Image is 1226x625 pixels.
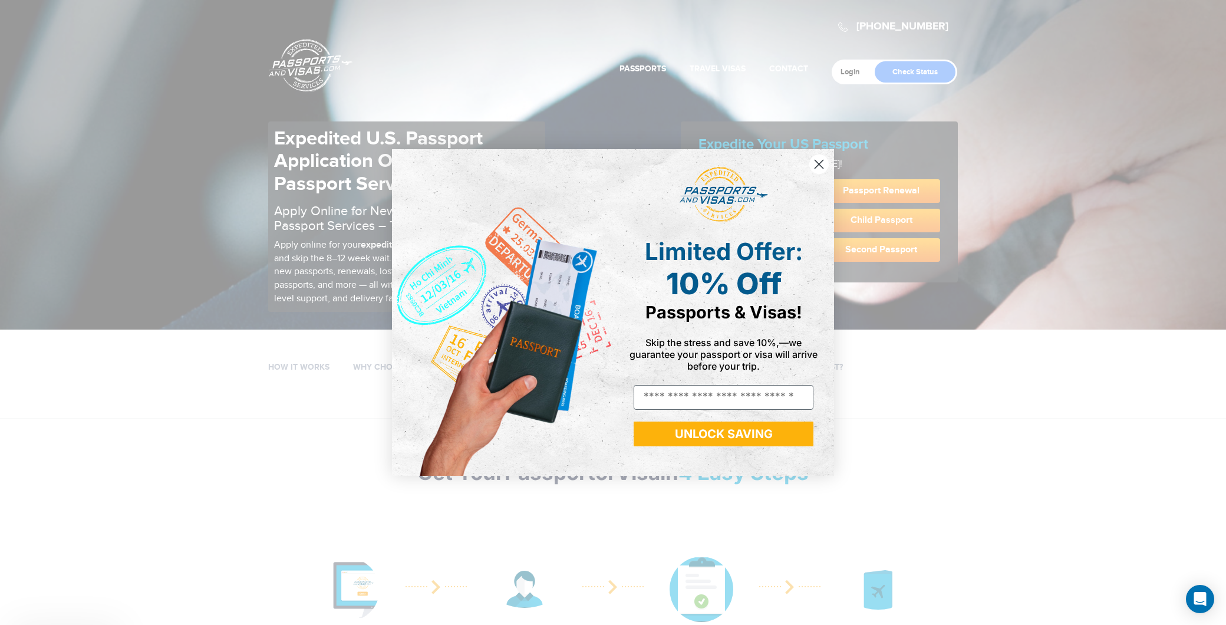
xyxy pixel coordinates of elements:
span: 10% Off [666,266,782,301]
span: Limited Offer: [645,237,803,266]
img: passports and visas [680,167,768,222]
span: Passports & Visas! [645,302,802,323]
button: Close dialog [809,154,829,175]
div: Open Intercom Messenger [1186,585,1214,613]
span: Skip the stress and save 10%,—we guarantee your passport or visa will arrive before your trip. [630,337,818,372]
button: UNLOCK SAVING [634,422,813,446]
img: de9cda0d-0715-46ca-9a25-073762a91ba7.png [392,149,613,475]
